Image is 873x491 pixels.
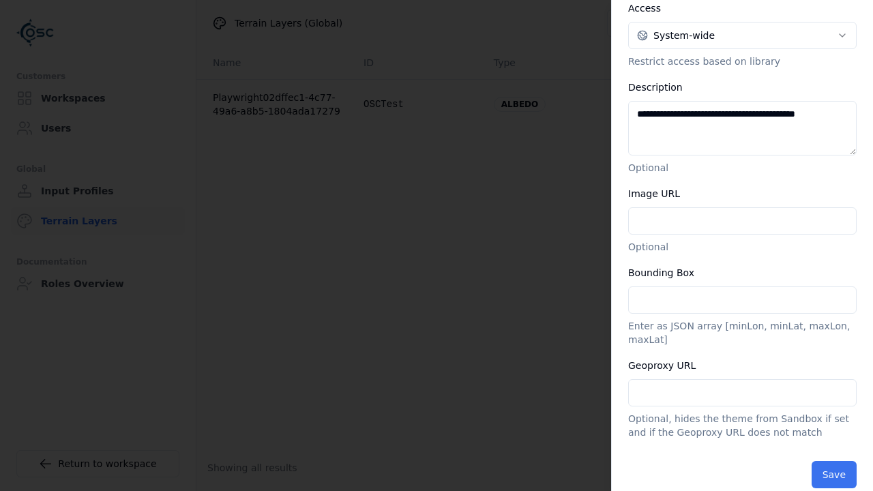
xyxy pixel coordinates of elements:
p: Optional [628,240,857,254]
button: Save [812,461,857,488]
label: Geoproxy URL [628,360,696,371]
label: Description [628,82,683,93]
label: Access [628,3,661,14]
p: Optional [628,161,857,175]
p: Optional, hides the theme from Sandbox if set and if the Geoproxy URL does not match [628,412,857,439]
label: Image URL [628,188,680,199]
p: Restrict access based on library [628,55,857,68]
label: Bounding Box [628,267,694,278]
p: Enter as JSON array [minLon, minLat, maxLon, maxLat] [628,319,857,346]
